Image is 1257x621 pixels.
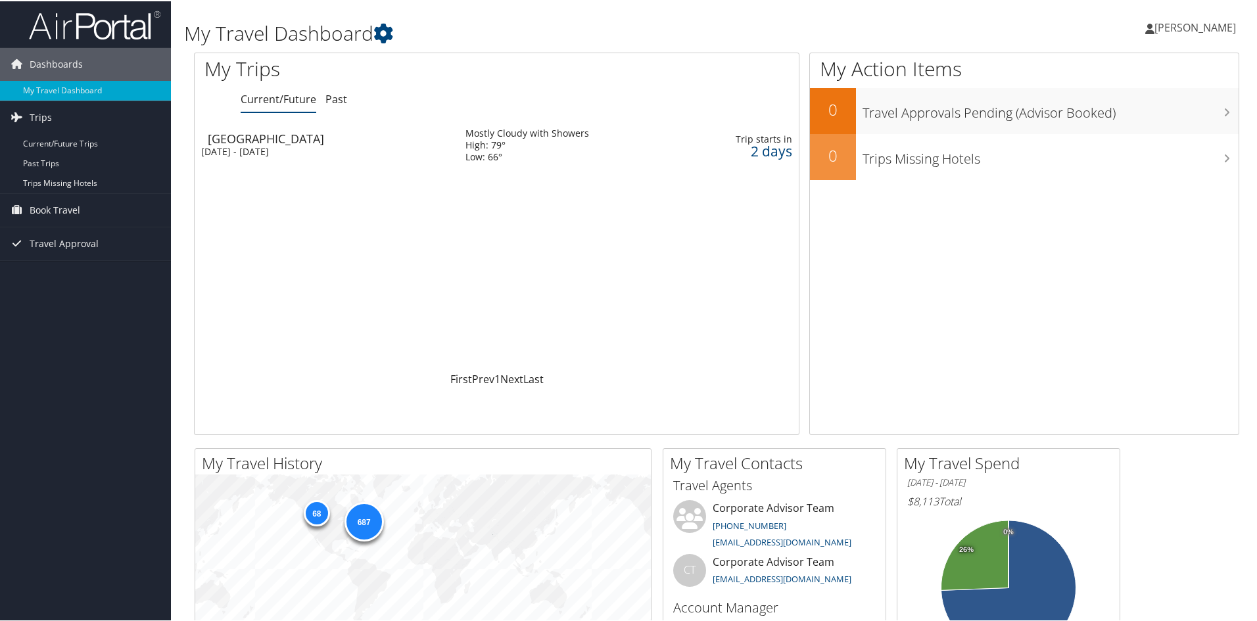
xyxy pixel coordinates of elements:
h6: Total [907,493,1110,507]
a: 0Trips Missing Hotels [810,133,1239,179]
h2: My Travel History [202,451,651,473]
div: Low: 66° [465,150,589,162]
h2: My Travel Contacts [670,451,886,473]
a: [PHONE_NUMBER] [713,518,786,530]
tspan: 26% [959,545,974,553]
h2: 0 [810,143,856,166]
div: CT [673,553,706,586]
a: 0Travel Approvals Pending (Advisor Booked) [810,87,1239,133]
img: airportal-logo.png [29,9,160,39]
a: First [450,371,472,385]
span: Trips [30,100,52,133]
li: Corporate Advisor Team [667,553,882,595]
span: Travel Approval [30,226,99,259]
h1: My Trips [204,54,537,81]
h1: My Action Items [810,54,1239,81]
span: [PERSON_NAME] [1154,19,1236,34]
div: 687 [344,501,383,540]
h3: Travel Agents [673,475,876,494]
a: Prev [472,371,494,385]
h3: Trips Missing Hotels [863,142,1239,167]
li: Corporate Advisor Team [667,499,882,553]
h3: Travel Approvals Pending (Advisor Booked) [863,96,1239,121]
div: [DATE] - [DATE] [201,145,446,156]
a: Next [500,371,523,385]
a: Past [325,91,347,105]
a: [EMAIL_ADDRESS][DOMAIN_NAME] [713,535,851,547]
span: Book Travel [30,193,80,225]
h6: [DATE] - [DATE] [907,475,1110,488]
div: High: 79° [465,138,589,150]
a: [PERSON_NAME] [1145,7,1249,46]
div: Trip starts in [709,132,792,144]
a: Current/Future [241,91,316,105]
span: $8,113 [907,493,939,507]
span: Dashboards [30,47,83,80]
tspan: 0% [1003,527,1014,535]
a: Last [523,371,544,385]
div: 68 [303,499,329,525]
h2: My Travel Spend [904,451,1120,473]
h2: 0 [810,97,856,120]
h1: My Travel Dashboard [184,18,894,46]
div: 2 days [709,144,792,156]
div: Mostly Cloudy with Showers [465,126,589,138]
a: [EMAIL_ADDRESS][DOMAIN_NAME] [713,572,851,584]
div: [GEOGRAPHIC_DATA] [208,131,452,143]
a: 1 [494,371,500,385]
h3: Account Manager [673,597,876,616]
